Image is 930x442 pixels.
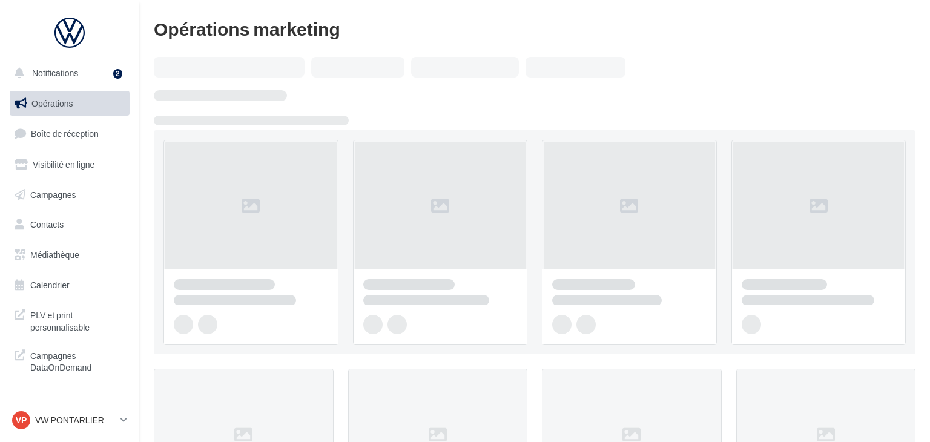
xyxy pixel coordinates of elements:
a: PLV et print personnalisable [7,302,132,338]
span: Calendrier [30,280,70,290]
a: Campagnes DataOnDemand [7,343,132,378]
a: Boîte de réception [7,120,132,147]
a: Médiathèque [7,242,132,268]
a: Visibilité en ligne [7,152,132,177]
span: Notifications [32,68,78,78]
a: Opérations [7,91,132,116]
span: Campagnes [30,189,76,199]
span: Visibilité en ligne [33,159,94,170]
span: VP [16,414,27,426]
span: Médiathèque [30,249,79,260]
a: VP VW PONTARLIER [10,409,130,432]
p: VW PONTARLIER [35,414,116,426]
a: Contacts [7,212,132,237]
button: Notifications 2 [7,61,127,86]
span: Contacts [30,219,64,229]
span: Boîte de réception [31,128,99,139]
a: Campagnes [7,182,132,208]
a: Calendrier [7,272,132,298]
span: PLV et print personnalisable [30,307,125,333]
span: Opérations [31,98,73,108]
div: 2 [113,69,122,79]
span: Campagnes DataOnDemand [30,348,125,374]
div: Opérations marketing [154,19,915,38]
